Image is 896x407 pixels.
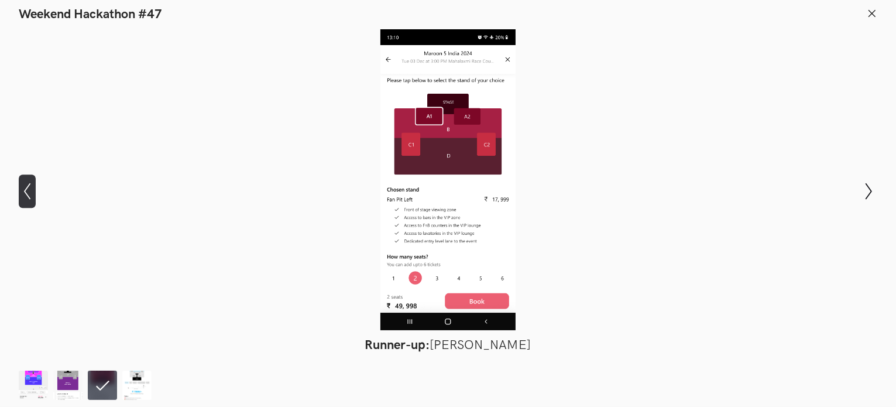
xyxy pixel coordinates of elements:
[53,371,83,400] img: BookMyShow.png
[122,371,152,400] img: BookMyShow.png
[19,371,48,400] img: BookMyShow_nirmal.png
[97,337,799,353] figcaption: [PERSON_NAME]
[365,337,430,353] strong: Runner-up:
[19,7,162,22] h1: Weekend Hackathon #47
